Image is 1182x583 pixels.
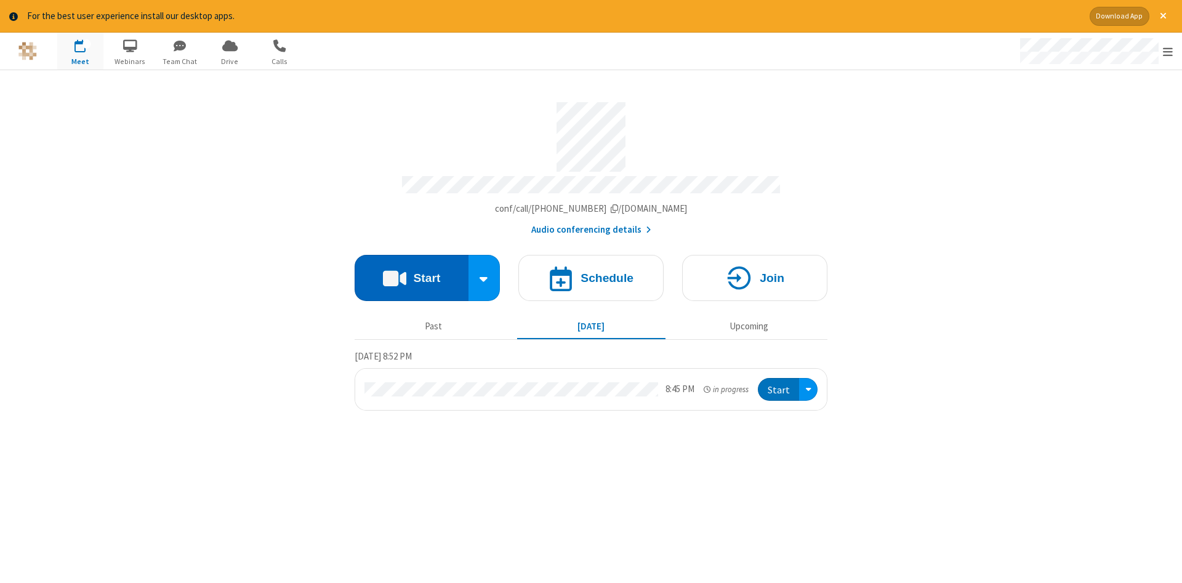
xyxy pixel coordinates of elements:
[355,350,412,362] span: [DATE] 8:52 PM
[355,255,468,301] button: Start
[799,378,818,401] div: Open menu
[355,93,827,236] section: Account details
[581,272,633,284] h4: Schedule
[1090,7,1149,26] button: Download App
[57,56,103,67] span: Meet
[468,255,501,301] div: Start conference options
[355,349,827,411] section: Today's Meetings
[665,382,694,396] div: 8:45 PM
[758,378,799,401] button: Start
[107,56,153,67] span: Webinars
[83,39,91,49] div: 1
[495,203,688,214] span: Copy my meeting room link
[157,56,203,67] span: Team Chat
[257,56,303,67] span: Calls
[517,315,665,339] button: [DATE]
[413,272,440,284] h4: Start
[760,272,784,284] h4: Join
[495,202,688,216] button: Copy my meeting room linkCopy my meeting room link
[27,9,1080,23] div: For the best user experience install our desktop apps.
[675,315,823,339] button: Upcoming
[360,315,508,339] button: Past
[704,384,749,395] em: in progress
[18,42,37,60] img: QA Selenium DO NOT DELETE OR CHANGE
[207,56,253,67] span: Drive
[1154,7,1173,26] button: Close alert
[4,33,50,70] button: Logo
[531,223,651,237] button: Audio conferencing details
[518,255,664,301] button: Schedule
[1008,33,1182,70] div: Open menu
[682,255,827,301] button: Join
